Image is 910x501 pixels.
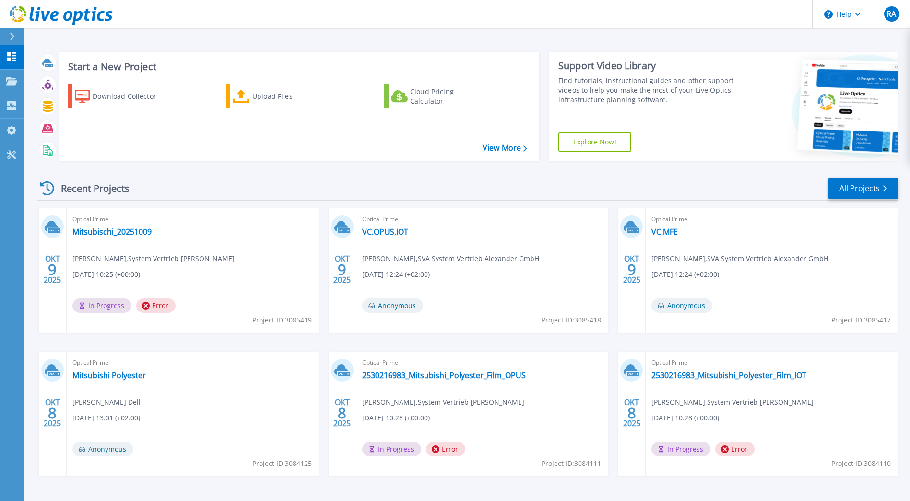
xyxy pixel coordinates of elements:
span: Optical Prime [651,358,892,368]
span: [PERSON_NAME] , SVA System Vertrieb Alexander GmbH [651,253,828,264]
span: Optical Prime [362,214,603,225]
span: [DATE] 10:25 (+00:00) [72,269,140,280]
div: OKT 2025 [43,395,61,430]
span: In Progress [362,442,421,456]
a: All Projects [828,178,898,199]
span: In Progress [651,442,710,456]
span: 8 [48,409,57,417]
div: Recent Projects [37,177,142,200]
span: RA [886,10,896,18]
span: [PERSON_NAME] , SVA System Vertrieb Alexander GmbH [362,253,539,264]
div: Find tutorials, instructional guides and other support videos to help you make the most of your L... [558,76,736,105]
a: Mitsubischi_20251009 [72,227,152,237]
span: [PERSON_NAME] , System Vertrieb [PERSON_NAME] [651,397,814,407]
div: OKT 2025 [333,395,351,430]
span: [DATE] 13:01 (+02:00) [72,413,140,423]
span: [DATE] 10:28 (+00:00) [362,413,430,423]
a: View More [483,143,527,153]
span: Optical Prime [72,358,313,368]
span: Project ID: 3084110 [831,458,891,469]
span: 9 [338,265,346,274]
a: VC.OPUS.IOT [362,227,408,237]
span: Error [426,442,465,456]
h3: Start a New Project [68,61,527,72]
span: Project ID: 3085418 [542,315,601,325]
span: Anonymous [362,298,423,313]
span: [PERSON_NAME] , Dell [72,397,141,407]
span: [PERSON_NAME] , System Vertrieb [PERSON_NAME] [72,253,235,264]
span: [DATE] 10:28 (+00:00) [651,413,719,423]
span: 8 [338,409,346,417]
span: Project ID: 3085419 [252,315,312,325]
div: Download Collector [93,87,169,106]
span: 9 [48,265,57,274]
a: VC.MFE [651,227,678,237]
span: [PERSON_NAME] , System Vertrieb [PERSON_NAME] [362,397,524,407]
span: Project ID: 3085417 [831,315,891,325]
span: Optical Prime [362,358,603,368]
a: Upload Files [226,84,333,108]
div: OKT 2025 [623,395,641,430]
span: In Progress [72,298,131,313]
span: [DATE] 12:24 (+02:00) [651,269,719,280]
span: 8 [627,409,636,417]
div: OKT 2025 [333,252,351,287]
span: Optical Prime [651,214,892,225]
span: Error [715,442,755,456]
span: Project ID: 3084111 [542,458,601,469]
span: Optical Prime [72,214,313,225]
div: OKT 2025 [623,252,641,287]
span: Anonymous [72,442,133,456]
div: Cloud Pricing Calculator [410,87,487,106]
a: 2530216983_Mitsubishi_Polyester_Film_IOT [651,370,806,380]
a: Download Collector [68,84,175,108]
span: Error [136,298,176,313]
a: Cloud Pricing Calculator [384,84,491,108]
span: Project ID: 3084125 [252,458,312,469]
span: [DATE] 12:24 (+02:00) [362,269,430,280]
a: 2530216983_Mitsubishi_Polyester_Film_OPUS [362,370,526,380]
a: Mitsubishi Polyester [72,370,146,380]
div: OKT 2025 [43,252,61,287]
a: Explore Now! [558,132,631,152]
span: Anonymous [651,298,712,313]
div: Upload Files [252,87,329,106]
span: 9 [627,265,636,274]
div: Support Video Library [558,60,736,72]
